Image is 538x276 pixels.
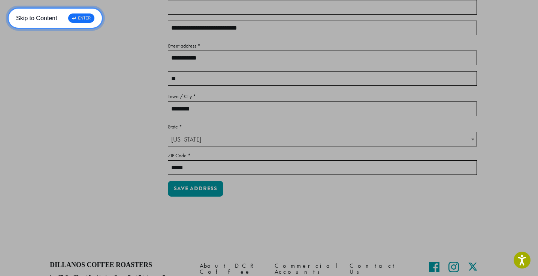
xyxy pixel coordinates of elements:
button: Save address [168,181,223,197]
label: State [168,122,477,131]
label: Town / City [168,92,477,101]
h4: Dillanos Coffee Roasters [50,261,188,269]
span: State [168,132,477,146]
label: ZIP Code [168,151,477,160]
label: Street address [168,41,477,51]
span: New York [168,132,477,147]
